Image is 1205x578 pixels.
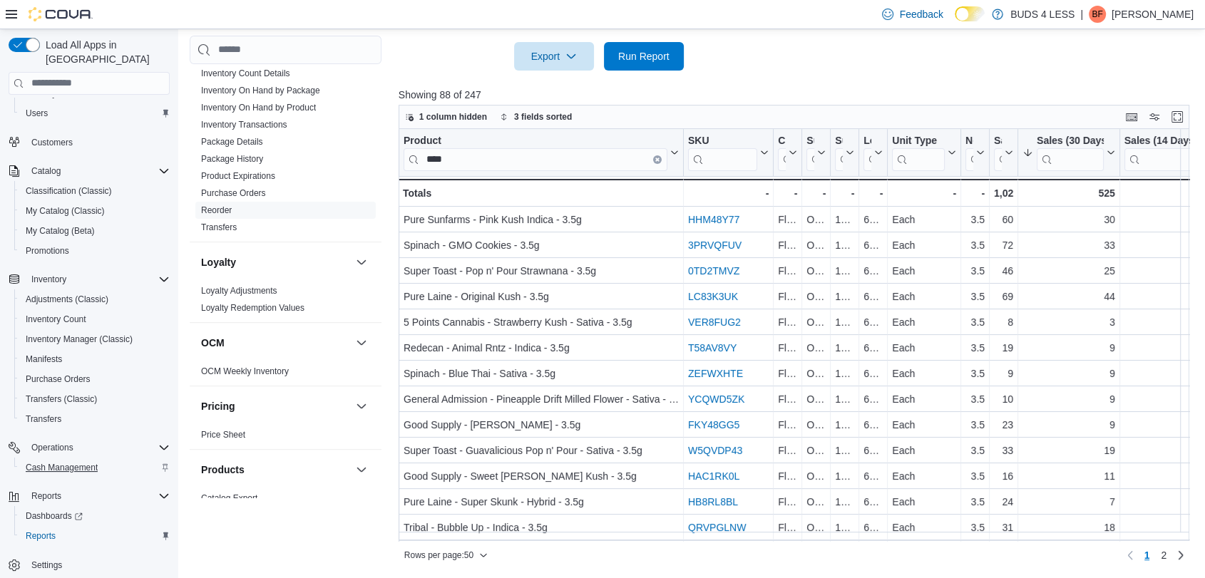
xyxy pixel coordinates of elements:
[201,170,275,182] span: Product Expirations
[688,291,738,302] a: LC83K3UK
[26,225,95,237] span: My Catalog (Beta)
[26,245,69,257] span: Promotions
[994,262,1013,279] div: 46
[20,371,170,388] span: Purchase Orders
[201,336,350,350] button: OCM
[20,222,170,239] span: My Catalog (Beta)
[201,430,245,440] a: Price Sheet
[404,391,679,408] div: General Admission - Pineapple Drift Milled Flower - Sativa - 3.5g
[688,134,757,170] div: SKU URL
[1092,6,1102,23] span: BF
[201,102,316,113] span: Inventory On Hand by Product
[26,487,170,505] span: Reports
[1022,314,1115,331] div: 3
[965,288,985,305] div: 3.5
[1089,6,1106,23] div: Brendan Fitzpatrick
[26,162,170,180] span: Catalog
[26,439,170,456] span: Operations
[26,294,108,305] span: Adjustments (Classic)
[892,416,956,433] div: Each
[201,286,277,296] a: Loyalty Adjustments
[863,185,883,202] div: -
[994,134,1013,170] button: Sales (60 Days)
[806,288,826,305] div: OCS
[863,288,883,305] div: 64 MISSISSAGA
[31,490,61,502] span: Reports
[26,530,56,542] span: Reports
[26,162,66,180] button: Catalog
[201,302,304,314] span: Loyalty Redemption Values
[14,241,175,261] button: Promotions
[806,237,826,254] div: OCS
[201,399,235,413] h3: Pricing
[353,254,370,271] button: Loyalty
[201,255,236,269] h3: Loyalty
[20,351,170,368] span: Manifests
[835,134,843,170] div: Supplier Sku
[965,185,985,202] div: -
[994,134,1002,148] div: Sales (60 Days)
[835,134,843,148] div: Supplier Sku
[863,262,883,279] div: 64 MISSISSAGA
[965,391,985,408] div: 3.5
[404,314,679,331] div: 5 Points Cannabis - Strawberry Kush - Sativa - 3.5g
[688,316,741,328] a: VER8FUG2
[26,413,61,425] span: Transfers
[31,165,61,177] span: Catalog
[1123,108,1140,125] button: Keyboard shortcuts
[26,373,91,385] span: Purchase Orders
[835,391,854,408] div: 105746_3.5g___
[14,458,175,478] button: Cash Management
[806,134,814,170] div: Supplier
[835,134,854,170] button: Supplier Sku
[201,188,266,198] a: Purchase Orders
[965,134,973,148] div: Net Weight Amount
[688,419,739,430] a: FKY48GG5
[863,314,883,331] div: 64 MISSISSAGA
[3,554,175,575] button: Settings
[806,365,826,382] div: OCS
[20,202,111,220] a: My Catalog (Classic)
[806,262,826,279] div: OCS
[892,365,956,382] div: Each
[688,393,744,405] a: YCQWD5ZK
[994,288,1013,305] div: 69
[835,288,854,305] div: 106438_3.5g___
[201,68,290,79] span: Inventory Count Details
[26,271,170,288] span: Inventory
[955,6,985,21] input: Dark Mode
[201,303,304,313] a: Loyalty Redemption Values
[201,463,350,477] button: Products
[3,438,175,458] button: Operations
[994,365,1013,382] div: 9
[26,334,133,345] span: Inventory Manager (Classic)
[201,171,275,181] a: Product Expirations
[778,288,797,305] div: Flower
[778,134,786,148] div: Classification
[20,351,68,368] a: Manifests
[404,237,679,254] div: Spinach - GMO Cookies - 3.5g
[201,153,263,165] span: Package History
[892,134,945,170] div: Unit Type
[863,339,883,356] div: 64 MISSISSAGA
[778,314,797,331] div: Flower
[20,371,96,388] a: Purchase Orders
[26,510,83,522] span: Dashboards
[653,155,662,163] button: Clear input
[3,161,175,181] button: Catalog
[14,329,175,349] button: Inventory Manager (Classic)
[994,314,1013,331] div: 8
[404,262,679,279] div: Super Toast - Pop n' Pour Strawnana - 3.5g
[1146,108,1163,125] button: Display options
[892,211,956,228] div: Each
[14,349,175,369] button: Manifests
[1172,547,1189,564] a: Next page
[20,105,53,122] a: Users
[892,134,956,170] button: Unit Type
[20,391,103,408] a: Transfers (Classic)
[1022,391,1115,408] div: 9
[994,211,1013,228] div: 60
[14,389,175,409] button: Transfers (Classic)
[20,507,88,525] a: Dashboards
[404,134,679,170] button: ProductClear input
